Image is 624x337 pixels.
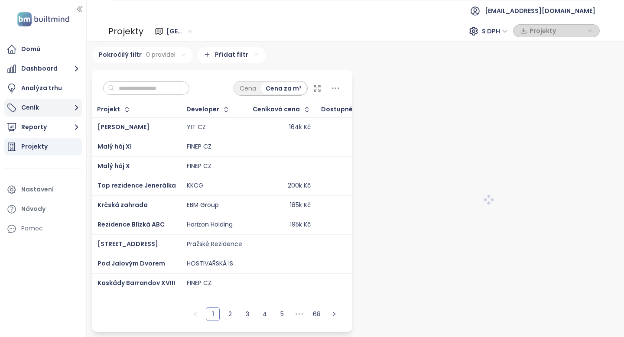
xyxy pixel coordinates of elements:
[289,123,311,131] div: 164k Kč
[21,83,62,94] div: Analýza trhu
[4,99,82,117] button: Ceník
[188,307,202,321] button: left
[187,123,206,131] div: YIT CZ
[187,260,233,268] div: HOSTIVAŘSKÁ IS
[288,182,311,190] div: 200k Kč
[253,107,300,112] div: Ceníková cena
[331,311,337,317] span: right
[97,142,132,151] a: Malý háj XI
[97,107,120,112] div: Projekt
[193,311,198,317] span: left
[241,308,254,321] a: 3
[4,138,82,156] a: Projekty
[21,184,54,195] div: Nastavení
[97,181,176,190] a: Top rezidence Jenerálka
[187,279,211,287] div: FINEP CZ
[187,143,211,151] div: FINEP CZ
[310,307,324,321] li: 68
[187,162,211,170] div: FINEP CZ
[321,107,382,112] span: Dostupné jednotky
[97,279,175,287] a: Kaskády Barrandov XVIII
[187,201,219,209] div: EBM Group
[321,104,395,115] div: Dostupné jednotky
[290,221,311,229] div: 195k Kč
[92,47,193,63] div: Pokročilý filtr
[21,44,40,55] div: Domů
[223,307,237,321] li: 2
[530,24,585,37] span: Projekty
[15,10,72,28] img: logo
[206,307,220,321] li: 1
[4,201,82,218] a: Návody
[276,308,289,321] a: 5
[258,307,272,321] li: 4
[4,80,82,97] a: Analýza trhu
[186,107,219,112] div: Developer
[292,307,306,321] span: •••
[108,23,143,40] div: Projekty
[187,221,233,229] div: Horizon Holding
[261,82,306,94] div: Cena za m²
[197,47,266,63] div: Přidat filtr
[97,240,158,248] a: [STREET_ADDRESS]
[290,201,311,209] div: 185k Kč
[146,50,175,59] span: 0 pravidel
[275,307,289,321] li: 5
[4,220,82,237] div: Pomoc
[327,307,341,321] button: right
[240,307,254,321] li: 3
[4,60,82,78] button: Dashboard
[235,82,261,94] div: Cena
[482,25,508,38] span: S DPH
[292,307,306,321] li: Následujících 5 stran
[518,24,595,37] div: button
[4,119,82,136] button: Reporty
[310,308,323,321] a: 68
[327,307,341,321] li: Následující strana
[21,223,43,234] div: Pomoc
[206,308,219,321] a: 1
[21,141,48,152] div: Projekty
[97,259,165,268] a: Pod Jalovým Dvorem
[97,220,165,229] a: Rezidence Blízká ABC
[4,181,82,198] a: Nastavení
[485,0,595,21] span: [EMAIL_ADDRESS][DOMAIN_NAME]
[188,307,202,321] li: Předchozí strana
[97,162,130,170] a: Malý háj X
[224,308,237,321] a: 2
[4,41,82,58] a: Domů
[97,201,148,209] a: Krčská zahrada
[21,204,45,214] div: Návody
[187,182,203,190] div: KKCG
[258,308,271,321] a: 4
[97,123,149,131] a: [PERSON_NAME]
[187,240,242,248] div: Pražské Rezidence
[166,25,192,38] span: Praha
